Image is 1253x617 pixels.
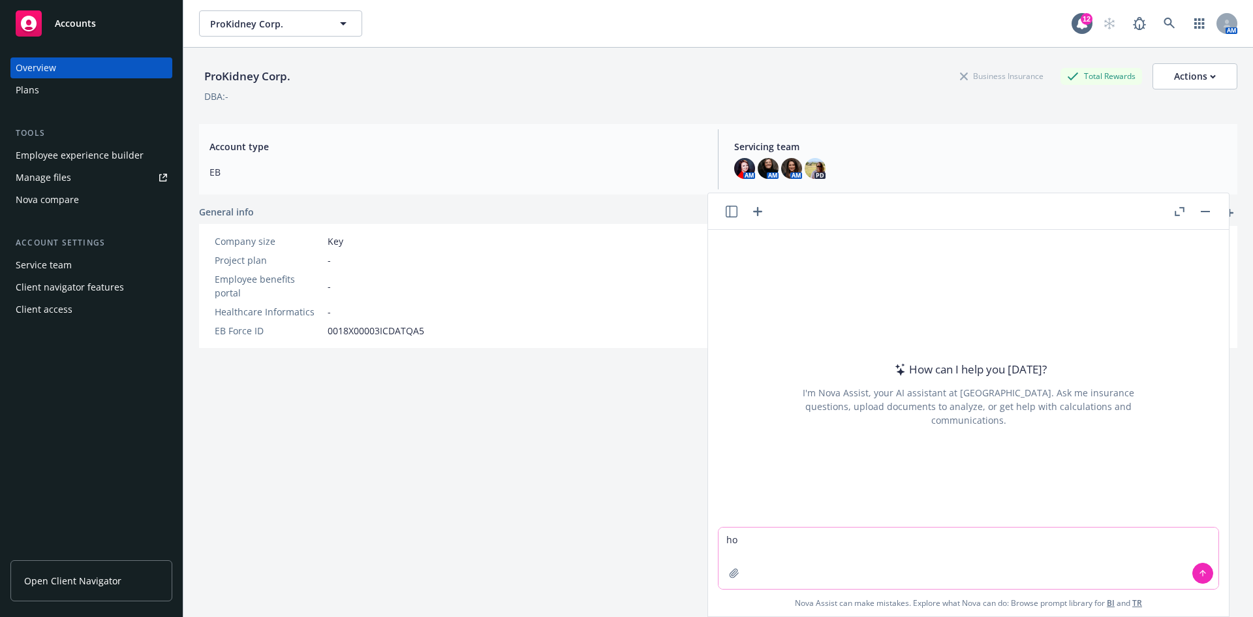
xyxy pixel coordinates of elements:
[10,145,172,166] a: Employee experience builder
[891,361,1047,378] div: How can I help you [DATE]?
[758,158,779,179] img: photo
[785,386,1152,427] div: I'm Nova Assist, your AI assistant at [GEOGRAPHIC_DATA]. Ask me insurance questions, upload docum...
[1186,10,1213,37] a: Switch app
[1126,10,1152,37] a: Report a Bug
[1107,597,1115,609] a: BI
[199,205,254,219] span: General info
[328,324,424,338] span: 0018X00003ICDATQA5
[215,272,322,300] div: Employee benefits portal
[199,10,362,37] button: ProKidney Corp.
[734,140,1227,153] span: Servicing team
[328,234,343,248] span: Key
[215,305,322,319] div: Healthcare Informatics
[209,140,702,153] span: Account type
[16,189,79,210] div: Nova compare
[10,57,172,78] a: Overview
[1174,64,1216,89] div: Actions
[215,324,322,338] div: EB Force ID
[10,5,172,42] a: Accounts
[1152,63,1237,89] button: Actions
[1156,10,1183,37] a: Search
[199,68,296,85] div: ProKidney Corp.
[781,158,802,179] img: photo
[1060,68,1142,84] div: Total Rewards
[16,277,124,298] div: Client navigator features
[16,299,72,320] div: Client access
[328,279,331,293] span: -
[953,68,1050,84] div: Business Insurance
[734,158,755,179] img: photo
[16,80,39,101] div: Plans
[10,80,172,101] a: Plans
[10,189,172,210] a: Nova compare
[1081,13,1092,25] div: 12
[805,158,826,179] img: photo
[16,57,56,78] div: Overview
[328,253,331,267] span: -
[209,165,702,179] span: EB
[1096,10,1122,37] a: Start snowing
[10,236,172,249] div: Account settings
[10,277,172,298] a: Client navigator features
[1132,597,1142,609] a: TR
[16,167,71,188] div: Manage files
[719,528,1218,589] textarea: how
[1222,205,1237,221] a: add
[215,234,322,248] div: Company size
[215,253,322,267] div: Project plan
[713,590,1224,616] span: Nova Assist can make mistakes. Explore what Nova can do: Browse prompt library for and
[16,145,144,166] div: Employee experience builder
[10,167,172,188] a: Manage files
[10,127,172,140] div: Tools
[55,18,96,29] span: Accounts
[328,305,331,319] span: -
[24,574,121,588] span: Open Client Navigator
[10,299,172,320] a: Client access
[10,255,172,276] a: Service team
[210,17,323,31] span: ProKidney Corp.
[16,255,72,276] div: Service team
[204,89,228,103] div: DBA: -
